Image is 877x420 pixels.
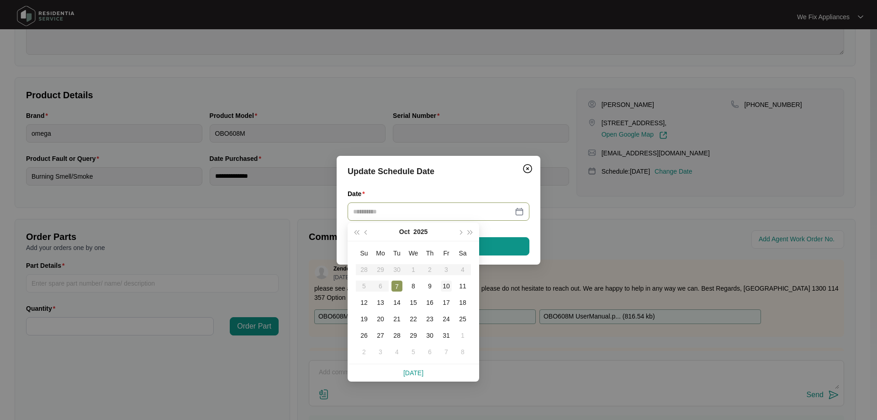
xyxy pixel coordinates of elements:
[372,294,389,311] td: 2025-10-13
[356,344,372,360] td: 2025-11-02
[422,344,438,360] td: 2025-11-06
[348,189,369,198] label: Date
[454,245,471,261] th: Sa
[405,278,422,294] td: 2025-10-08
[520,161,535,176] button: Close
[454,311,471,327] td: 2025-10-25
[389,245,405,261] th: Tu
[422,294,438,311] td: 2025-10-16
[372,311,389,327] td: 2025-10-20
[408,297,419,308] div: 15
[375,314,386,324] div: 20
[438,294,454,311] td: 2025-10-17
[457,330,468,341] div: 1
[391,297,402,308] div: 14
[424,314,435,324] div: 23
[389,278,405,294] td: 2025-10-07
[441,314,452,324] div: 24
[408,314,419,324] div: 22
[454,327,471,344] td: 2025-11-01
[457,281,468,292] div: 11
[389,311,405,327] td: 2025-10-21
[422,278,438,294] td: 2025-10-09
[391,314,402,324] div: 21
[422,245,438,261] th: Th
[353,207,513,217] input: Date
[372,344,389,360] td: 2025-11-03
[424,346,435,357] div: 6
[438,344,454,360] td: 2025-11-07
[405,245,422,261] th: We
[422,327,438,344] td: 2025-10-30
[454,344,471,360] td: 2025-11-08
[454,294,471,311] td: 2025-10-18
[408,281,419,292] div: 8
[389,344,405,360] td: 2025-11-04
[391,330,402,341] div: 28
[457,346,468,357] div: 8
[441,281,452,292] div: 10
[438,311,454,327] td: 2025-10-24
[438,245,454,261] th: Fr
[356,327,372,344] td: 2025-10-26
[375,346,386,357] div: 3
[359,346,370,357] div: 2
[372,327,389,344] td: 2025-10-27
[359,297,370,308] div: 12
[441,330,452,341] div: 31
[356,294,372,311] td: 2025-10-12
[441,297,452,308] div: 17
[375,330,386,341] div: 27
[405,311,422,327] td: 2025-10-22
[424,297,435,308] div: 16
[413,223,428,241] button: 2025
[454,278,471,294] td: 2025-10-11
[441,346,452,357] div: 7
[405,327,422,344] td: 2025-10-29
[424,281,435,292] div: 9
[408,346,419,357] div: 5
[372,245,389,261] th: Mo
[389,327,405,344] td: 2025-10-28
[391,281,402,292] div: 7
[356,245,372,261] th: Su
[389,294,405,311] td: 2025-10-14
[424,330,435,341] div: 30
[359,314,370,324] div: 19
[375,297,386,308] div: 13
[457,297,468,308] div: 18
[359,330,370,341] div: 26
[438,278,454,294] td: 2025-10-10
[391,346,402,357] div: 4
[348,165,529,178] div: Update Schedule Date
[422,311,438,327] td: 2025-10-23
[438,327,454,344] td: 2025-10-31
[405,344,422,360] td: 2025-11-05
[403,369,423,377] a: [DATE]
[457,314,468,324] div: 25
[408,330,419,341] div: 29
[405,294,422,311] td: 2025-10-15
[399,223,410,241] button: Oct
[522,163,533,174] img: closeCircle
[356,311,372,327] td: 2025-10-19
